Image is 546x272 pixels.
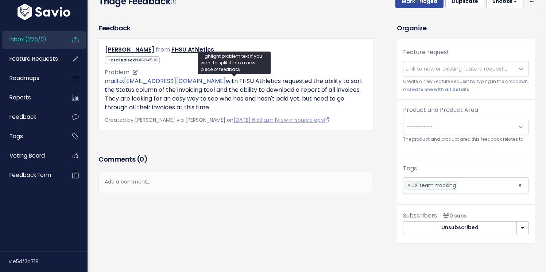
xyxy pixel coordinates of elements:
[9,171,51,179] span: Feedback form
[9,74,39,82] span: Roadmaps
[9,132,23,140] span: Tags
[233,116,275,124] a: [DATE] 6:53 a.m.
[2,89,61,106] a: Reports
[2,109,61,125] a: Feedback
[403,221,517,234] button: Unsubscribed
[2,167,61,184] a: Feedback form
[2,50,61,67] a: Feature Requests
[171,45,214,54] a: FHSU Athletics
[137,57,158,63] span: 146045.18
[403,211,437,220] span: Subscribers
[16,4,72,20] img: logo-white.9d6f32f41409.svg
[2,128,61,145] a: Tags
[411,182,456,189] span: UX team tracking
[9,152,45,159] span: Voting Board
[140,155,144,164] span: 0
[397,23,535,33] h3: Organize
[407,87,469,92] a: create one with all details
[2,70,61,87] a: Roadmaps
[406,123,433,130] span: ---------
[98,23,130,33] h3: Feedback
[105,77,368,112] p: with FHSU Athletics requested the ability to sort the Status column of the invoicing tool and the...
[105,45,154,54] a: [PERSON_NAME]
[9,55,58,63] span: Feature Requests
[407,182,411,189] span: ×
[2,31,61,48] a: Inbox (225/0)
[105,116,329,124] span: Created by [PERSON_NAME] via [PERSON_NAME] on |
[403,106,478,114] label: Product and Product Area
[9,113,36,121] span: Feedback
[403,48,449,57] label: Feature request
[403,164,417,173] label: Tags
[403,136,529,143] small: The product and product area this feedback relates to
[9,94,31,101] span: Reports
[98,154,374,165] h3: Comments ( )
[105,56,160,64] span: Total Raised:
[405,181,458,190] li: UX team tracking
[9,35,46,43] span: Inbox (225/0)
[406,65,507,72] span: Link to new or existing feature request...
[198,52,271,74] div: Highlight problem text if you want to split it into a new piece of feedback
[403,78,529,94] small: Create a new Feature Request by typing in the dropdown, or .
[156,45,170,54] span: from
[440,212,467,219] span: <p><strong>Subscribers</strong><br><br> No subscribers yet<br> </p>
[9,252,88,271] div: v.e5df2c718
[518,178,522,193] span: ×
[276,116,329,124] a: View in source app
[2,147,61,164] a: Voting Board
[105,77,226,85] a: mailto:[EMAIL_ADDRESS][DOMAIN_NAME]
[98,171,374,193] div: Add a comment...
[105,68,129,76] span: Problem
